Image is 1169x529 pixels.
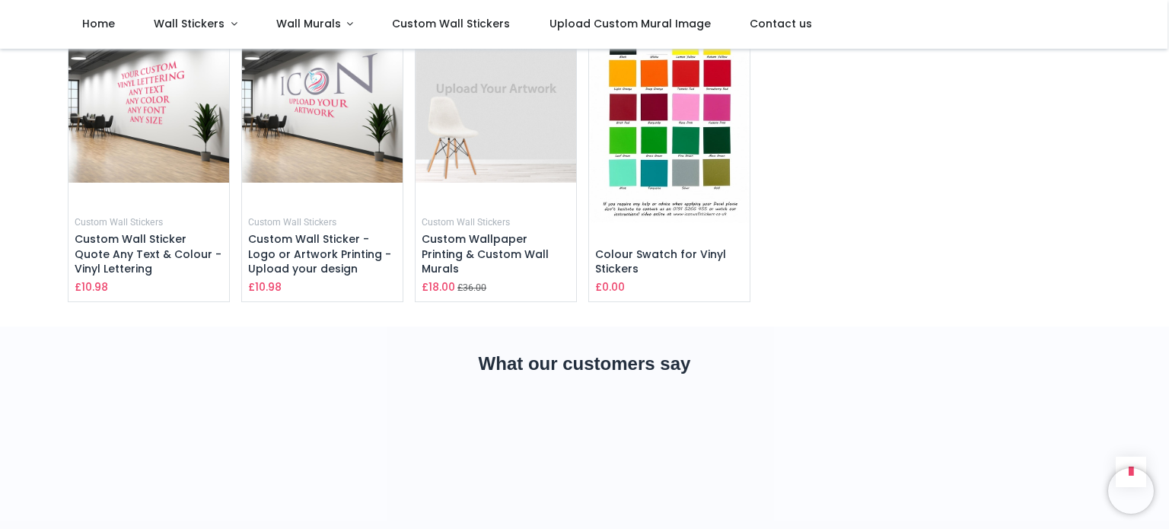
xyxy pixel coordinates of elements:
[154,16,225,31] span: Wall Stickers
[81,279,108,295] span: 10.98
[428,279,455,295] span: 18.00
[422,231,549,276] a: Custom Wallpaper Printing & Custom Wall Murals
[750,16,812,31] span: Contact us
[248,279,282,295] h6: £
[422,217,510,228] small: Custom Wall Stickers
[75,217,163,228] small: Custom Wall Stickers
[392,16,510,31] span: Custom Wall Stickers
[63,351,1106,377] h2: What our customers say
[422,232,570,277] h6: Custom Wallpaper Printing & Custom Wall Murals
[75,232,223,277] h6: Custom Wall Sticker Quote Any Text & Colour - Vinyl Lettering
[248,232,397,277] h6: Custom Wall Sticker - Logo or Artwork Printing - Upload your design
[248,217,336,228] small: Custom Wall Stickers
[549,16,711,31] span: Upload Custom Mural Image
[422,215,510,228] a: Custom Wall Stickers
[248,215,336,228] a: Custom Wall Stickers
[457,282,486,295] small: £
[75,279,108,295] h6: £
[595,247,726,277] a: Colour Swatch for Vinyl Stickers
[602,279,625,295] span: 0.00
[75,215,163,228] a: Custom Wall Stickers
[255,279,282,295] span: 10.98
[63,403,1106,510] iframe: Customer reviews powered by Trustpilot
[463,282,486,293] span: 36.00
[248,231,391,276] a: Custom Wall Sticker - Logo or Artwork Printing - Upload your design
[82,16,115,31] span: Home
[75,231,221,276] a: Custom Wall Sticker Quote Any Text & Colour - Vinyl Lettering
[595,247,744,277] h6: Colour Swatch for Vinyl Stickers
[276,16,341,31] span: Wall Murals
[595,279,625,295] h6: £
[422,279,455,295] h6: £
[1108,468,1154,514] iframe: Brevo live chat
